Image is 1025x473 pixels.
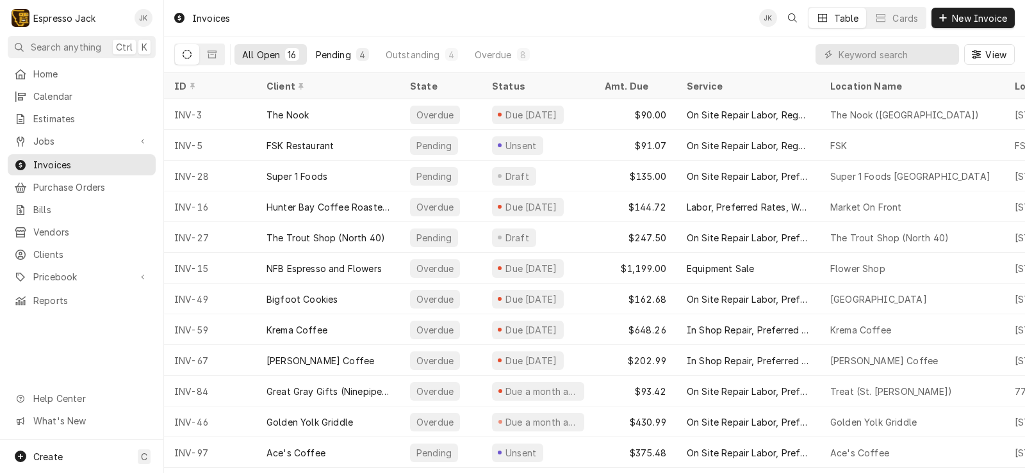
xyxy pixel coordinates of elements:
[164,345,256,376] div: INV-67
[839,44,953,65] input: Keyword search
[33,392,148,405] span: Help Center
[834,12,859,25] div: Table
[116,40,133,54] span: Ctrl
[141,450,147,463] span: C
[594,345,676,376] div: $202.99
[687,200,810,214] div: Labor, Preferred Rates, Weekend/After Hours
[594,284,676,314] div: $162.68
[33,134,130,148] span: Jobs
[415,231,453,245] div: Pending
[33,90,149,103] span: Calendar
[759,9,777,27] div: JK
[504,108,559,122] div: Due [DATE]
[164,253,256,284] div: INV-15
[594,130,676,161] div: $91.07
[687,415,810,429] div: On Site Repair Labor, Prefered Rate, Regular Hours
[33,180,149,194] span: Purchase Orders
[266,415,353,429] div: Golden Yolk Griddle
[475,48,512,61] div: Overdue
[830,385,952,398] div: Treat (St. [PERSON_NAME])
[12,9,29,27] div: E
[830,354,938,367] div: [PERSON_NAME] Coffee
[594,314,676,345] div: $648.26
[830,231,949,245] div: The Trout Shop (North 40)
[316,48,351,61] div: Pending
[983,48,1009,61] span: View
[33,112,149,125] span: Estimates
[504,446,538,460] div: Unsent
[492,79,582,93] div: Status
[8,177,156,198] a: Purchase Orders
[892,12,918,25] div: Cards
[687,385,810,398] div: On Site Repair Labor, Prefered Rate, Regular Hours
[415,139,453,152] div: Pending
[164,437,256,468] div: INV-97
[594,253,676,284] div: $1,199.00
[266,446,325,460] div: Ace's Coffee
[687,354,810,367] div: In Shop Repair, Preferred Rate
[830,415,917,429] div: Golden Yolk Griddle
[31,40,101,54] span: Search anything
[687,79,807,93] div: Service
[504,385,579,398] div: Due a month ago
[266,354,374,367] div: [PERSON_NAME] Coffee
[415,293,455,306] div: Overdue
[164,406,256,437] div: INV-46
[594,99,676,130] div: $90.00
[135,9,152,27] div: JK
[142,40,147,54] span: K
[415,323,455,337] div: Overdue
[415,446,453,460] div: Pending
[520,48,527,61] div: 8
[931,8,1015,28] button: New Invoice
[8,221,156,243] a: Vendors
[830,446,889,460] div: Ace's Coffee
[504,200,559,214] div: Due [DATE]
[33,414,148,428] span: What's New
[782,8,803,28] button: Open search
[504,354,559,367] div: Due [DATE]
[759,9,777,27] div: Jack Kehoe's Avatar
[8,86,156,107] a: Calendar
[415,385,455,398] div: Overdue
[830,262,885,275] div: Flower Shop
[266,170,327,183] div: Super 1 Foods
[687,262,754,275] div: Equipment Sale
[359,48,366,61] div: 4
[266,79,387,93] div: Client
[8,388,156,409] a: Go to Help Center
[135,9,152,27] div: Jack Kehoe's Avatar
[266,231,385,245] div: The Trout Shop (North 40)
[33,451,63,462] span: Create
[594,437,676,468] div: $375.48
[8,410,156,431] a: Go to What's New
[830,139,847,152] div: FSK
[164,222,256,253] div: INV-27
[504,170,531,183] div: Draft
[266,108,309,122] div: The Nook
[288,48,296,61] div: 16
[504,231,531,245] div: Draft
[33,12,95,25] div: Espresso Jack
[33,225,149,239] span: Vendors
[8,244,156,265] a: Clients
[448,48,455,61] div: 4
[8,63,156,84] a: Home
[594,406,676,437] div: $430.99
[164,161,256,191] div: INV-28
[949,12,1010,25] span: New Invoice
[415,170,453,183] div: Pending
[415,354,455,367] div: Overdue
[594,222,676,253] div: $247.50
[164,130,256,161] div: INV-5
[830,108,979,122] div: The Nook ([GEOGRAPHIC_DATA])
[687,293,810,306] div: On Site Repair Labor, Prefered Rate, Regular Hours
[386,48,440,61] div: Outstanding
[164,284,256,314] div: INV-49
[33,294,149,307] span: Reports
[266,200,389,214] div: Hunter Bay Coffee Roasters
[687,446,810,460] div: On Site Repair Labor, Prefered Rate, Regular Hours
[830,170,990,183] div: Super 1 Foods [GEOGRAPHIC_DATA]
[164,191,256,222] div: INV-16
[830,79,992,93] div: Location Name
